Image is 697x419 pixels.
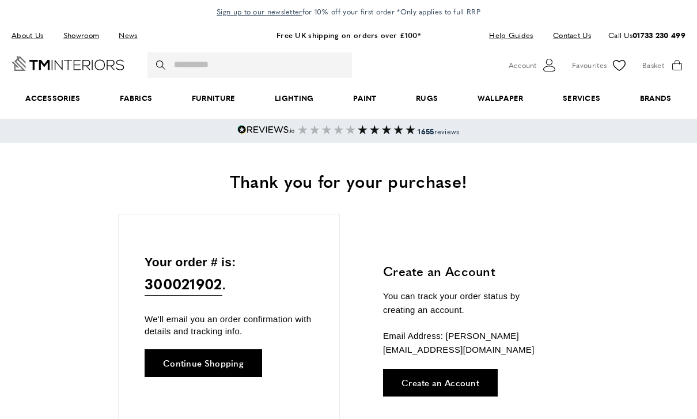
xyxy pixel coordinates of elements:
[145,272,222,296] span: 300021902
[509,56,558,74] button: Customer Account
[457,81,543,116] a: Wallpaper
[334,81,396,116] a: Paint
[544,28,591,43] a: Contact Us
[145,349,262,377] a: Continue Shopping
[145,252,313,296] p: Your order # is: .
[156,52,168,78] button: Search
[276,29,421,40] a: Free UK shipping on orders over £100*
[632,29,685,40] a: 01733 230 499
[237,125,295,134] img: Reviews.io 5 stars
[480,28,541,43] a: Help Guides
[55,28,108,43] a: Showroom
[217,6,480,17] span: for 10% off your first order *Only applies to full RRP
[383,369,498,397] a: Create an Account
[608,29,685,41] p: Call Us
[396,81,458,116] a: Rugs
[172,81,255,116] a: Furniture
[572,56,628,74] a: Favourites
[572,59,607,71] span: Favourites
[543,81,620,116] a: Services
[418,126,459,137] span: reviews
[358,125,415,134] img: Reviews section
[383,329,553,357] p: Email Address: [PERSON_NAME][EMAIL_ADDRESS][DOMAIN_NAME]
[110,28,146,43] a: News
[401,378,479,387] span: Create an Account
[145,313,313,337] p: We'll email you an order confirmation with details and tracking info.
[418,126,434,137] strong: 1655
[298,125,355,134] img: 5 start Reviews
[12,28,52,43] a: About Us
[255,81,334,116] a: Lighting
[163,358,244,367] span: Continue Shopping
[230,168,467,193] span: Thank you for your purchase!
[217,6,302,17] a: Sign up to our newsletter
[620,81,691,116] a: Brands
[100,81,172,116] a: Fabrics
[6,81,100,116] span: Accessories
[509,59,536,71] span: Account
[383,289,553,317] p: You can track your order status by creating an account.
[12,56,124,71] a: Go to Home page
[383,262,553,280] h3: Create an Account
